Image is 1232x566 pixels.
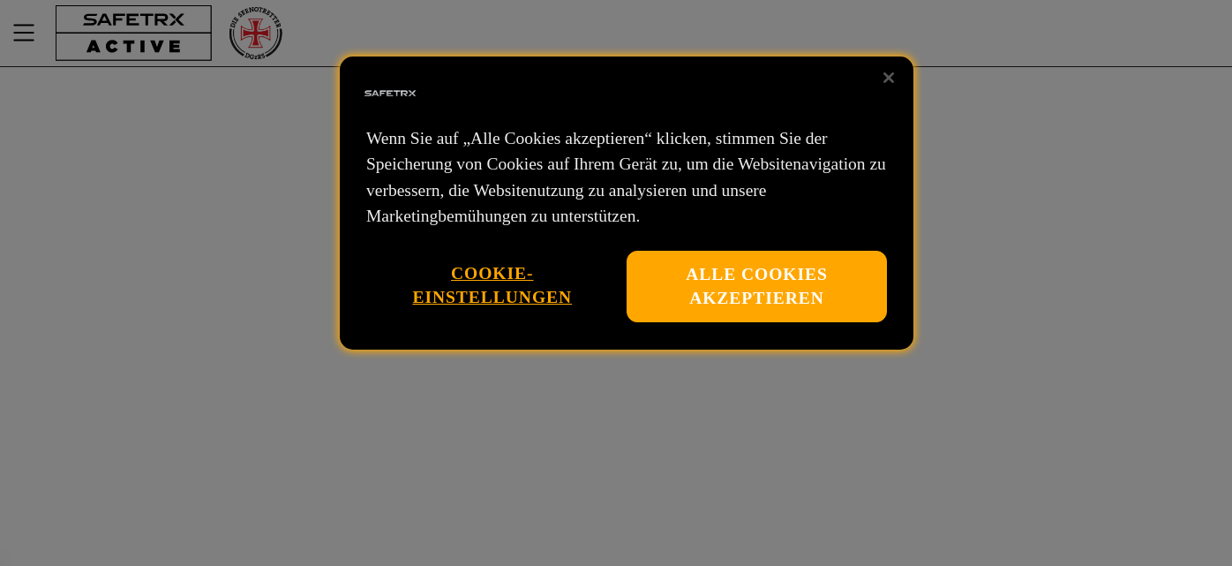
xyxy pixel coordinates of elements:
button: Cookie-Einstellungen [375,251,610,321]
font: Cookie-Einstellungen [412,264,572,306]
button: Alle Cookies akzeptieren [627,251,887,322]
img: Firmenlogo [362,65,418,122]
font: Alle Cookies akzeptieren [686,265,828,307]
div: Datenschutz [340,57,913,350]
font: Wenn Sie auf „Alle Cookies akzeptieren“ klicken, stimmen Sie der Speicherung von Cookies auf Ihre... [366,129,886,225]
button: Schließen [869,58,908,97]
